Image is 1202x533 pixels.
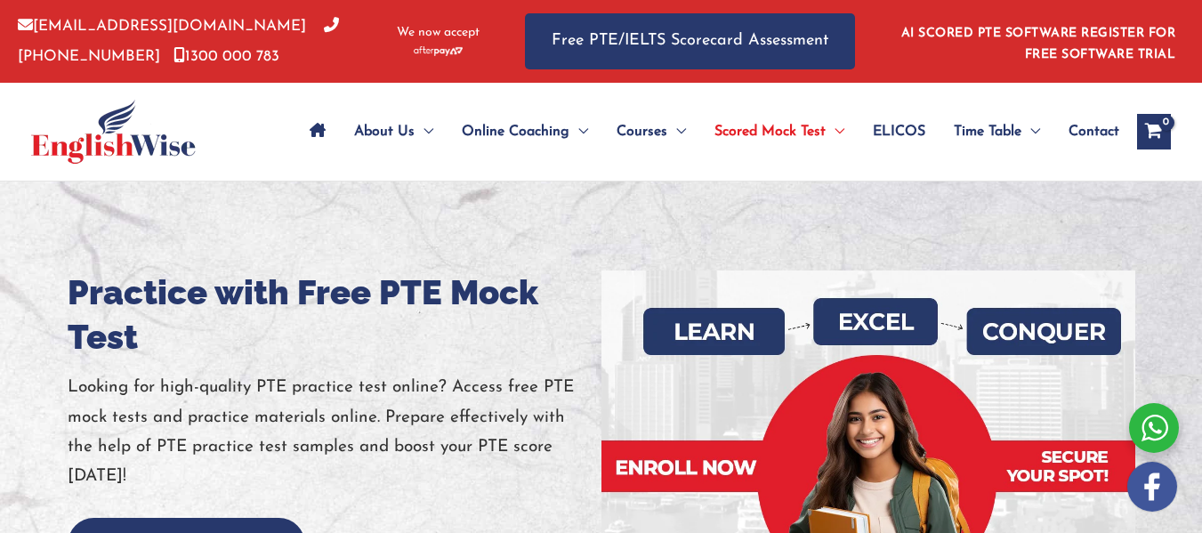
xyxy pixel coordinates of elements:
span: Menu Toggle [1021,101,1040,163]
h1: Practice with Free PTE Mock Test [68,271,601,359]
a: CoursesMenu Toggle [602,101,700,163]
a: Online CoachingMenu Toggle [448,101,602,163]
span: Menu Toggle [569,101,588,163]
span: Scored Mock Test [714,101,826,163]
span: Menu Toggle [667,101,686,163]
nav: Site Navigation: Main Menu [295,101,1119,163]
a: View Shopping Cart, empty [1137,114,1171,149]
span: Menu Toggle [415,101,433,163]
a: AI SCORED PTE SOFTWARE REGISTER FOR FREE SOFTWARE TRIAL [901,27,1176,61]
span: Courses [617,101,667,163]
span: About Us [354,101,415,163]
img: cropped-ew-logo [31,100,196,164]
a: [EMAIL_ADDRESS][DOMAIN_NAME] [18,19,306,34]
a: Scored Mock TestMenu Toggle [700,101,859,163]
aside: Header Widget 1 [891,12,1184,70]
a: About UsMenu Toggle [340,101,448,163]
span: ELICOS [873,101,925,163]
span: Online Coaching [462,101,569,163]
span: Menu Toggle [826,101,844,163]
a: Free PTE/IELTS Scorecard Assessment [525,13,855,69]
a: Time TableMenu Toggle [940,101,1054,163]
a: [PHONE_NUMBER] [18,19,339,63]
img: Afterpay-Logo [414,46,463,56]
p: Looking for high-quality PTE practice test online? Access free PTE mock tests and practice materi... [68,373,601,491]
img: white-facebook.png [1127,462,1177,512]
a: 1300 000 783 [173,49,279,64]
span: Time Table [954,101,1021,163]
span: We now accept [397,24,480,42]
span: Contact [1069,101,1119,163]
a: ELICOS [859,101,940,163]
a: Contact [1054,101,1119,163]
